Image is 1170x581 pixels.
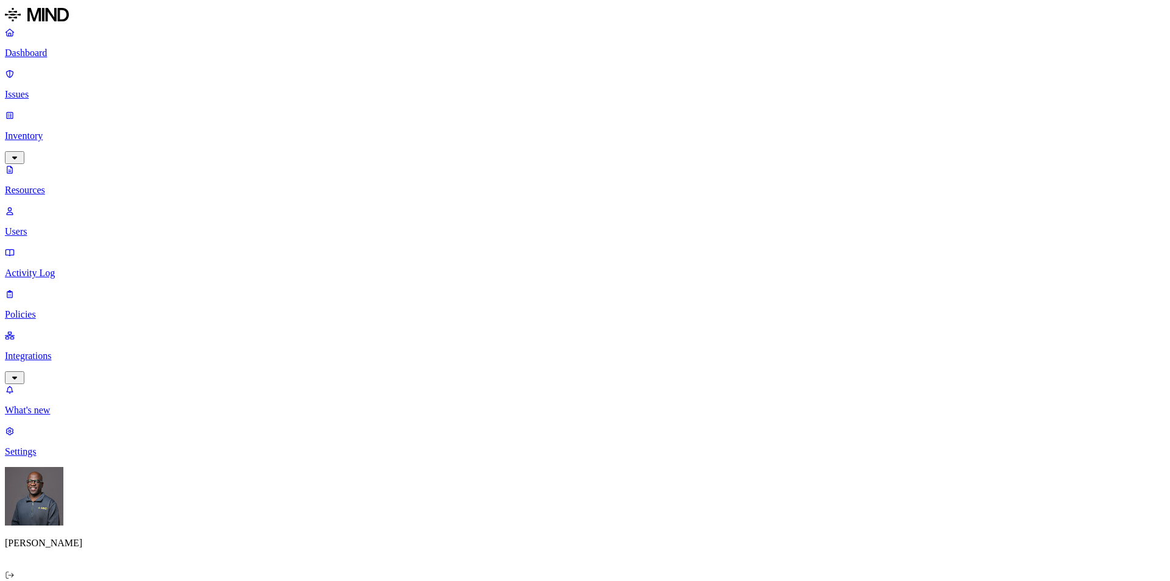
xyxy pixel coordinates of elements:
[5,48,1165,59] p: Dashboard
[5,130,1165,141] p: Inventory
[5,467,63,526] img: Gregory Thomas
[5,426,1165,457] a: Settings
[5,226,1165,237] p: Users
[5,89,1165,100] p: Issues
[5,110,1165,162] a: Inventory
[5,27,1165,59] a: Dashboard
[5,309,1165,320] p: Policies
[5,351,1165,362] p: Integrations
[5,247,1165,279] a: Activity Log
[5,384,1165,416] a: What's new
[5,330,1165,382] a: Integrations
[5,5,1165,27] a: MIND
[5,68,1165,100] a: Issues
[5,405,1165,416] p: What's new
[5,164,1165,196] a: Resources
[5,5,69,24] img: MIND
[5,185,1165,196] p: Resources
[5,446,1165,457] p: Settings
[5,288,1165,320] a: Policies
[5,268,1165,279] p: Activity Log
[5,205,1165,237] a: Users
